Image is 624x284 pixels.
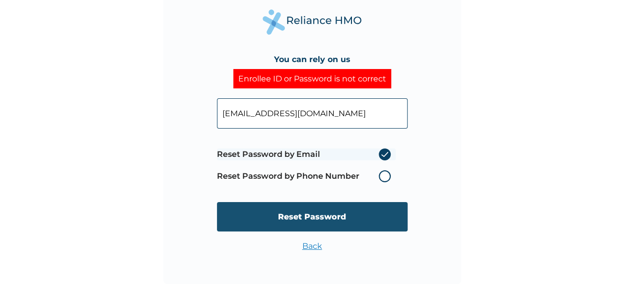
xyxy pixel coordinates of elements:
span: Password reset method [217,143,396,187]
label: Reset Password by Email [217,148,396,160]
a: Back [302,241,322,251]
input: Your Enrollee ID or Email Address [217,98,408,129]
div: Enrollee ID or Password is not correct [233,69,391,88]
input: Reset Password [217,202,408,231]
img: Reliance Health's Logo [263,9,362,35]
label: Reset Password by Phone Number [217,170,396,182]
h4: You can rely on us [274,55,350,64]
